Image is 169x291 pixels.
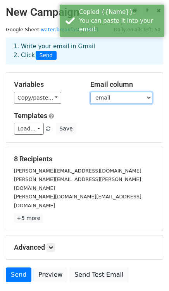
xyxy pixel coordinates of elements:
a: Templates [14,112,47,120]
span: Send [36,51,57,60]
a: water:breakfast [DATE] [41,27,98,32]
a: Copy/paste... [14,92,61,104]
div: Copied {{Name}}. You can paste it into your email. [79,8,161,34]
h5: Advanced [14,243,155,252]
small: [PERSON_NAME][EMAIL_ADDRESS][DOMAIN_NAME] [14,168,141,174]
a: Send [6,267,31,282]
small: Google Sheet: [6,27,98,32]
h2: New Campaign [6,6,163,19]
h5: 8 Recipients [14,155,155,163]
iframe: Chat Widget [130,254,169,291]
a: Send Test Email [69,267,128,282]
h5: Email column [90,80,155,89]
a: Preview [33,267,67,282]
small: [PERSON_NAME][EMAIL_ADDRESS][PERSON_NAME][DOMAIN_NAME] [14,176,141,191]
small: [PERSON_NAME][DOMAIN_NAME][EMAIL_ADDRESS][DOMAIN_NAME] [14,194,141,208]
a: +5 more [14,213,43,223]
div: Tiện ích trò chuyện [130,254,169,291]
h5: Variables [14,80,79,89]
div: 1. Write your email in Gmail 2. Click [8,42,161,60]
button: Save [56,123,76,135]
a: Load... [14,123,44,135]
